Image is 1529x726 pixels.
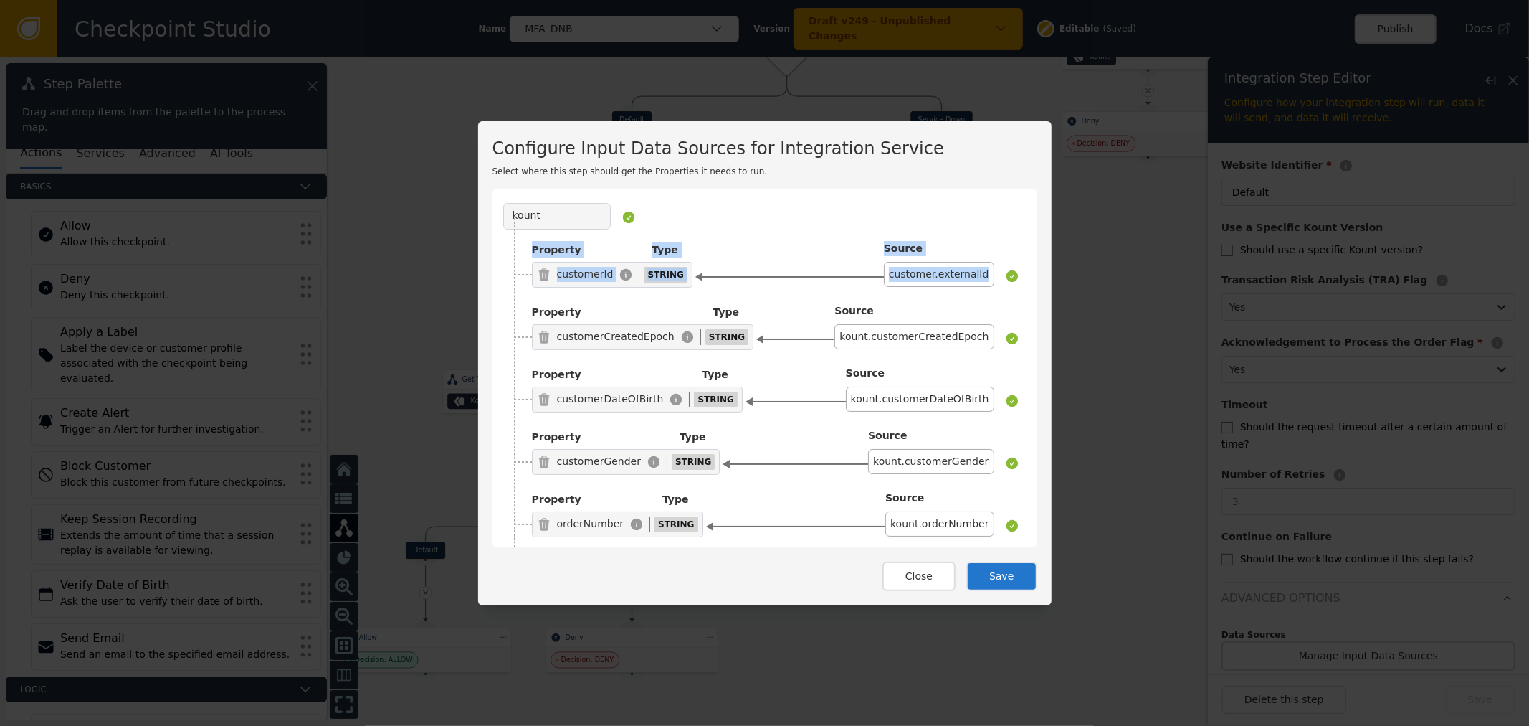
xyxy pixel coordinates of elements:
label: Property [532,494,581,511]
div: STRING [644,267,687,283]
div: kount.customerDateOfBirth [846,387,994,412]
div: Type [652,242,678,263]
div: kount.orderNumber [885,511,994,537]
div: Source [846,366,994,387]
div: kount [503,203,611,230]
div: Type [680,430,706,451]
div: Select where this step should get the Properties it needs to run. [492,165,1037,189]
div: STRING [672,454,715,470]
div: Source [868,428,994,449]
div: customerCreatedEpoch [557,329,675,344]
div: Source [834,303,994,324]
div: Configure Input Data Sources for Integration Service [492,136,1037,165]
div: Source [884,241,994,262]
button: Save [966,562,1037,591]
div: STRING [705,329,748,345]
div: kount.customerCreatedEpoch [834,324,994,349]
div: Source [885,491,994,511]
label: Property [532,306,581,324]
div: STRING [694,392,737,407]
div: orderNumber [557,517,624,532]
div: Type [702,367,728,388]
label: Property [532,244,581,261]
div: kount.customerGender [868,449,994,474]
label: Property [532,369,581,386]
div: customerId [557,267,614,282]
div: STRING [654,517,697,532]
div: Type [713,305,740,326]
div: customerDateOfBirth [557,392,664,407]
div: customerGender [557,454,642,469]
label: Property [532,431,581,448]
button: Close [882,562,956,591]
div: customer.externalId [884,262,994,287]
div: Type [662,492,689,513]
